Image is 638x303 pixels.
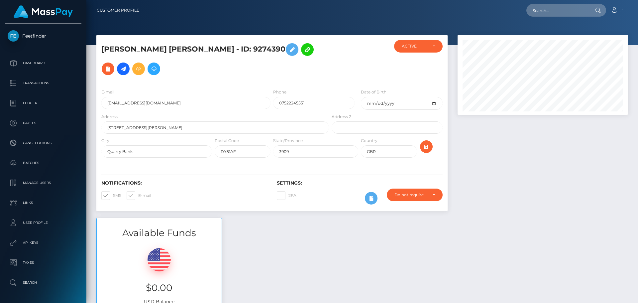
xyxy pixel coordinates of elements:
[8,158,79,168] p: Batches
[5,215,81,231] a: User Profile
[97,227,222,239] h3: Available Funds
[394,192,427,198] div: Do not require
[5,254,81,271] a: Taxes
[101,89,114,95] label: E-mail
[97,3,139,17] a: Customer Profile
[101,138,109,144] label: City
[5,95,81,111] a: Ledger
[101,180,267,186] h6: Notifications:
[277,180,442,186] h6: Settings:
[277,191,296,200] label: 2FA
[273,89,286,95] label: Phone
[101,191,121,200] label: SMS
[5,33,81,39] span: Feetfinder
[215,138,239,144] label: Postal Code
[8,178,79,188] p: Manage Users
[102,281,217,294] h3: $0.00
[526,4,589,17] input: Search...
[5,75,81,91] a: Transactions
[101,40,325,78] h5: [PERSON_NAME] [PERSON_NAME] - ID: 9274390
[5,135,81,151] a: Cancellations
[8,258,79,268] p: Taxes
[8,118,79,128] p: Payees
[361,89,386,95] label: Date of Birth
[14,5,73,18] img: MassPay Logo
[148,248,171,271] img: USD.png
[8,198,79,208] p: Links
[5,155,81,171] a: Batches
[8,58,79,68] p: Dashboard
[332,114,351,120] label: Address 2
[127,191,151,200] label: E-mail
[8,98,79,108] p: Ledger
[5,274,81,291] a: Search
[8,138,79,148] p: Cancellations
[402,44,427,49] div: ACTIVE
[8,278,79,288] p: Search
[5,175,81,191] a: Manage Users
[5,115,81,131] a: Payees
[8,218,79,228] p: User Profile
[5,234,81,251] a: API Keys
[5,195,81,211] a: Links
[101,114,118,120] label: Address
[387,189,443,201] button: Do not require
[8,30,19,42] img: Feetfinder
[8,78,79,88] p: Transactions
[117,63,130,75] a: Initiate Payout
[273,138,303,144] label: State/Province
[361,138,377,144] label: Country
[394,40,443,53] button: ACTIVE
[5,55,81,72] a: Dashboard
[8,238,79,248] p: API Keys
